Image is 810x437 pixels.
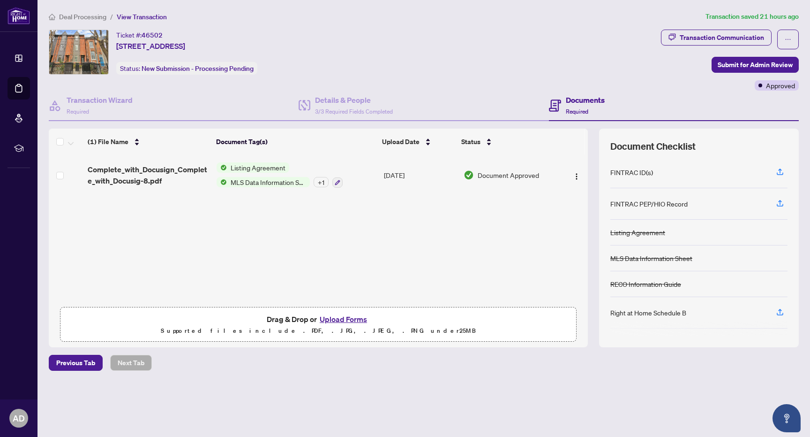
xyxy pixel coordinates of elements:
div: Transaction Communication [680,30,764,45]
span: Complete_with_Docusign_Complete_with_Docusig-8.pdf [88,164,209,186]
span: MLS Data Information Sheet [227,177,310,187]
img: Document Status [464,170,474,180]
span: AD [13,412,25,425]
button: Previous Tab [49,355,103,371]
button: Submit for Admin Review [712,57,799,73]
button: Status IconListing AgreementStatus IconMLS Data Information Sheet+1 [217,162,343,188]
span: Approved [766,80,795,91]
th: (1) File Name [84,129,212,155]
div: FINTRAC ID(s) [610,167,653,177]
span: Drag & Drop or [267,313,370,325]
span: Upload Date [382,137,420,147]
div: Right at Home Schedule B [610,307,686,318]
p: Supported files include .PDF, .JPG, .JPEG, .PNG under 25 MB [66,325,570,337]
div: Status: [116,62,257,75]
img: logo [7,7,30,24]
div: RECO Information Guide [610,279,681,289]
span: Drag & Drop orUpload FormsSupported files include .PDF, .JPG, .JPEG, .PNG under25MB [60,307,576,342]
span: [STREET_ADDRESS] [116,40,185,52]
div: Listing Agreement [610,227,665,238]
span: Status [461,137,480,147]
h4: Documents [566,94,605,106]
h4: Transaction Wizard [67,94,133,106]
img: Status Icon [217,162,227,173]
img: IMG-C12310796_1.jpg [49,30,108,74]
button: Logo [569,168,584,183]
span: 46502 [142,31,163,39]
button: Open asap [772,404,801,432]
div: Ticket #: [116,30,163,40]
span: Previous Tab [56,355,95,370]
span: Document Approved [478,170,539,180]
article: Transaction saved 21 hours ago [705,11,799,22]
span: Listing Agreement [227,162,289,173]
img: Logo [573,173,580,180]
div: MLS Data Information Sheet [610,253,692,263]
li: / [110,11,113,22]
span: Required [566,108,588,115]
span: (1) File Name [88,137,128,147]
th: Status [457,129,557,155]
th: Upload Date [378,129,457,155]
div: + 1 [314,177,329,187]
span: ellipsis [785,36,791,43]
span: View Transaction [117,13,167,21]
div: FINTRAC PEP/HIO Record [610,199,688,209]
img: Status Icon [217,177,227,187]
span: Required [67,108,89,115]
span: Submit for Admin Review [718,57,793,72]
td: [DATE] [380,155,460,195]
h4: Details & People [315,94,393,106]
button: Upload Forms [317,313,370,325]
span: New Submission - Processing Pending [142,64,254,73]
span: 3/3 Required Fields Completed [315,108,393,115]
span: Document Checklist [610,140,696,153]
button: Transaction Communication [661,30,772,46]
span: Deal Processing [59,13,106,21]
button: Next Tab [110,355,152,371]
span: home [49,14,55,20]
th: Document Tag(s) [212,129,379,155]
